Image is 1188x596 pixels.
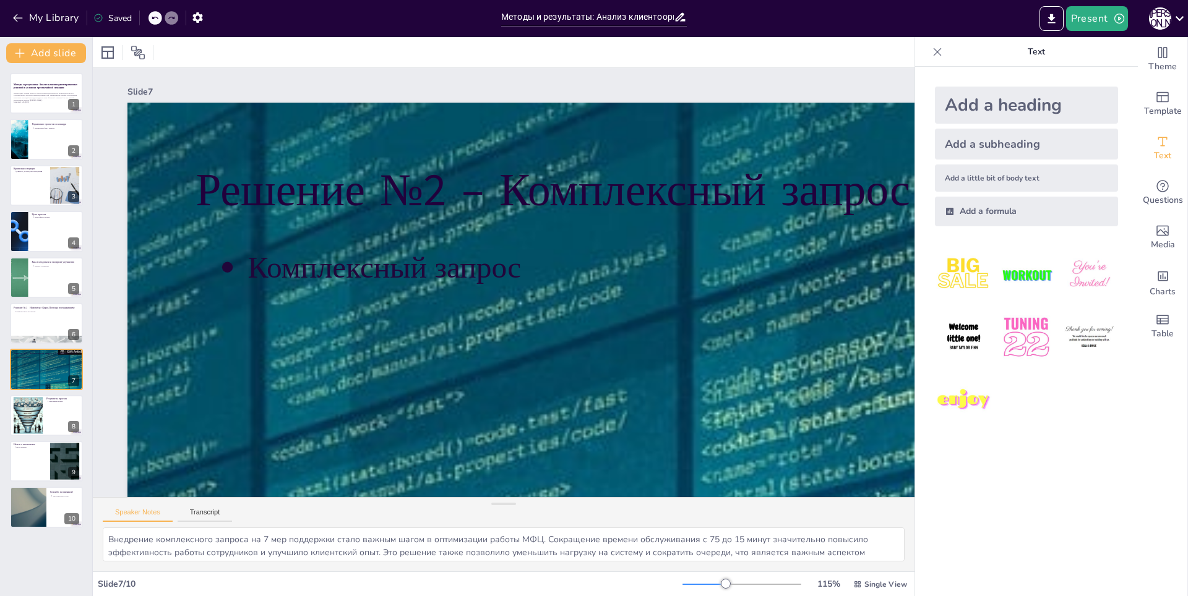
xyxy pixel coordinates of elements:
[10,119,83,160] div: 2
[10,487,83,527] div: 10
[178,508,233,522] button: Transcript
[35,127,79,129] p: Нормативная база и команда
[32,122,79,126] p: Управление проектом и команда
[14,443,46,446] p: Итоги и заключение
[68,191,79,202] div: 3
[1151,238,1175,252] span: Media
[10,441,83,482] div: 9
[10,73,83,114] div: 1
[1138,126,1187,171] div: Add text boxes
[1066,6,1128,31] button: Present
[68,421,79,432] div: 8
[68,237,79,249] div: 4
[131,45,145,60] span: Position
[98,43,118,62] div: Layout
[10,257,83,298] div: 5
[501,8,674,26] input: Insert title
[1144,104,1182,118] span: Template
[10,165,83,206] div: 3
[1138,304,1187,349] div: Add a table
[49,400,79,402] p: Результаты проекта
[947,37,1126,67] p: Text
[93,12,132,24] div: Saved
[10,395,83,436] div: 8
[10,211,83,252] div: 4
[103,527,905,561] textarea: Внедрение комплексного запроса на 7 мер поддержки стало важным шагом в оптимизации работы МФЦ. Со...
[16,357,79,359] p: Комплексный запрос
[68,329,79,340] div: 6
[46,396,79,400] p: Результаты проекта
[1149,6,1171,31] button: М [PERSON_NAME]
[68,145,79,156] div: 2
[1138,82,1187,126] div: Add ready made slides
[864,579,907,589] span: Single View
[103,508,173,522] button: Speaker Notes
[35,265,79,267] p: Процесс улучшений
[935,197,1118,226] div: Add a formula
[16,446,46,448] p: Итоги проекта
[1154,149,1171,163] span: Text
[935,129,1118,160] div: Add a subheading
[14,83,77,90] strong: Методы и результаты: Анализ клиентоориентированных решений в условиях чрезвычайной ситуации
[935,164,1118,192] div: Add a little bit of body text
[1150,285,1176,299] span: Charts
[935,309,992,366] img: 4.jpeg
[98,578,682,590] div: Slide 7 / 10
[1138,215,1187,260] div: Add images, graphics, shapes or video
[53,495,79,497] p: Заключительное слово
[14,167,46,171] p: Кризисная ситуация
[9,8,84,28] button: My Library
[32,213,79,216] p: Цель проекта
[1138,171,1187,215] div: Get real-time input from your audience
[1151,327,1174,341] span: Table
[1149,7,1171,30] div: М [PERSON_NAME]
[997,246,1055,304] img: 2.jpeg
[935,246,992,304] img: 1.jpeg
[68,467,79,478] div: 9
[64,513,79,524] div: 10
[50,490,79,493] p: Спасибо за внимание!
[14,352,79,355] p: Решение №2 – Комплексный запрос в [GEOGRAPHIC_DATA]
[16,310,79,313] p: Навигатор и его результаты
[1143,194,1183,207] span: Questions
[14,101,79,104] p: Generated with [URL]
[935,372,992,429] img: 7.jpeg
[1138,37,1187,82] div: Change the overall theme
[14,92,79,101] p: Презентация: Лучший проект в области клиентоцентричности. Номинация конкурса: «Лучший проект в об...
[6,43,86,63] button: Add slide
[68,283,79,294] div: 5
[32,260,79,263] p: Как исследовали и внедряли улучшения
[814,578,843,590] div: 115 %
[68,375,79,386] div: 7
[997,309,1055,366] img: 5.jpeg
[35,216,79,219] p: Цель и фокус проекта
[935,87,1118,124] div: Add a heading
[1061,246,1118,304] img: 3.jpeg
[10,303,83,344] div: 6
[1039,6,1064,31] button: Export to PowerPoint
[10,349,83,390] div: 7
[16,170,46,172] p: [PERSON_NAME] и его последствия
[1138,260,1187,304] div: Add charts and graphs
[68,99,79,110] div: 1
[1148,60,1177,74] span: Theme
[14,306,79,310] p: Решение №1 – Навигатор «Курск.Помощь пострадавшим»
[1061,309,1118,366] img: 6.jpeg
